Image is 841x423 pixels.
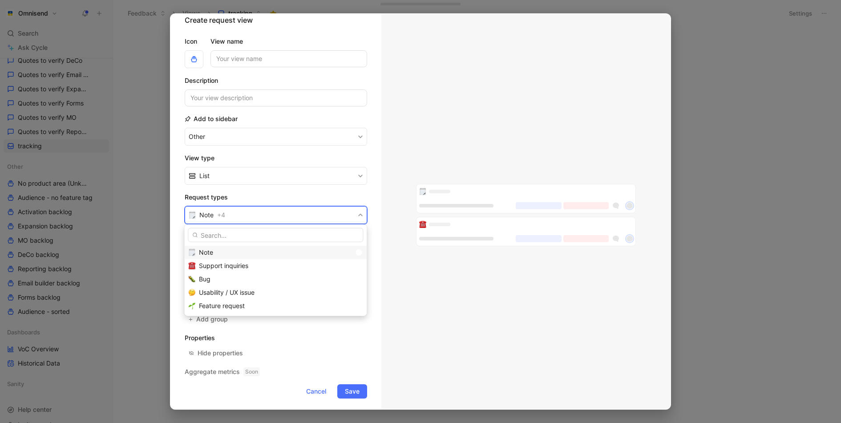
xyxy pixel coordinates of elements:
[188,228,363,242] input: Search...
[199,302,245,309] span: Feature request
[188,276,195,283] img: 🐛
[199,248,213,256] span: Note
[199,275,210,283] span: Bug
[188,249,195,256] img: 🗒️
[199,289,255,296] span: Usability / UX issue
[188,289,195,296] img: 🤔
[188,302,195,309] img: 🌱
[188,262,195,269] img: ☎️
[199,262,248,269] span: Support inquiries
